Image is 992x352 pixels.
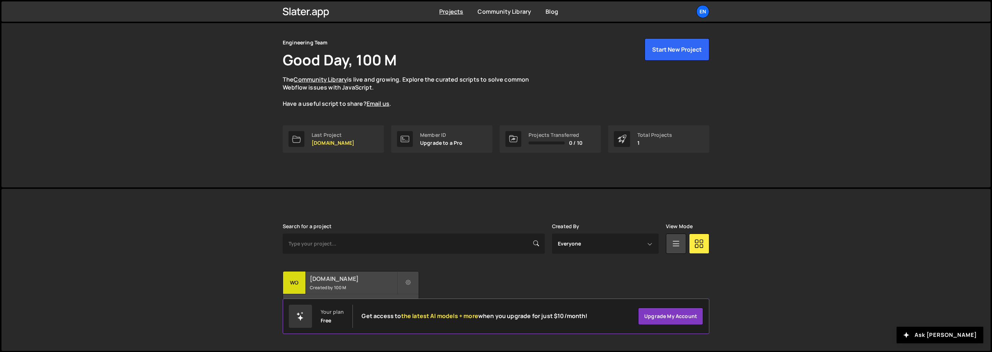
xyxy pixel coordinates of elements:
[283,50,397,70] h1: Good Day, 100 M
[321,309,344,315] div: Your plan
[283,294,419,316] div: 6 pages, last updated by 100 M about 6 hours ago
[310,275,397,283] h2: [DOMAIN_NAME]
[294,75,347,83] a: Community Library
[312,140,354,146] p: [DOMAIN_NAME]
[529,132,582,138] div: Projects Transferred
[420,140,463,146] p: Upgrade to a Pro
[362,313,587,320] h2: Get access to when you upgrade for just $10/month!
[283,38,328,47] div: Engineering Team
[552,223,580,229] label: Created By
[321,318,332,323] div: Free
[696,5,709,18] a: En
[283,75,543,108] p: The is live and growing. Explore the curated scripts to solve common Webflow issues with JavaScri...
[897,327,983,343] button: Ask [PERSON_NAME]
[638,308,703,325] a: Upgrade my account
[283,271,419,316] a: wo [DOMAIN_NAME] Created by 100 M 6 pages, last updated by 100 M about 6 hours ago
[283,223,332,229] label: Search for a project
[666,223,693,229] label: View Mode
[546,8,558,16] a: Blog
[367,100,389,108] a: Email us
[283,125,384,153] a: Last Project [DOMAIN_NAME]
[569,140,582,146] span: 0 / 10
[637,140,672,146] p: 1
[401,312,478,320] span: the latest AI models + more
[312,132,354,138] div: Last Project
[283,234,545,254] input: Type your project...
[645,38,709,61] button: Start New Project
[478,8,531,16] a: Community Library
[439,8,463,16] a: Projects
[310,284,397,291] small: Created by 100 M
[637,132,672,138] div: Total Projects
[283,271,306,294] div: wo
[420,132,463,138] div: Member ID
